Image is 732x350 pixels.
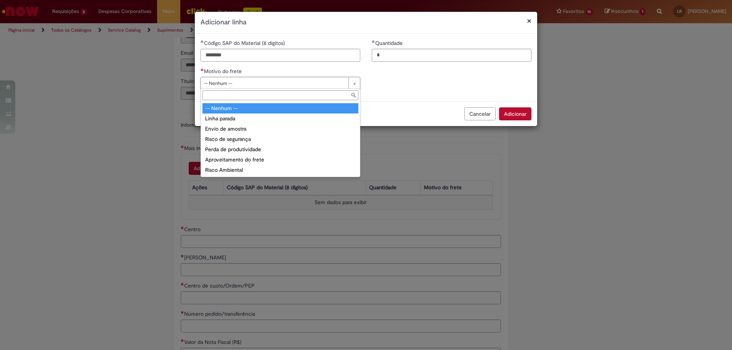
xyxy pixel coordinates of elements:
[202,144,358,155] div: Perda de produtividade
[202,134,358,144] div: Risco de segurança
[202,113,358,124] div: Linha parada
[202,155,358,165] div: Aproveitamento do frete
[201,102,360,177] ul: Motivo do frete
[202,124,358,134] div: Envio de amostra
[202,103,358,113] div: -- Nenhum --
[202,165,358,175] div: Risco Ambiental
